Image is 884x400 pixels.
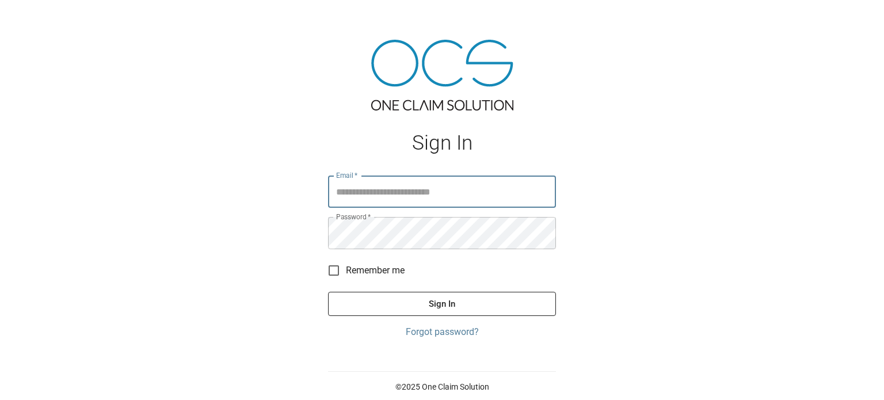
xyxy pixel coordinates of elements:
p: © 2025 One Claim Solution [328,381,556,393]
span: Remember me [346,264,405,277]
label: Password [336,212,371,222]
label: Email [336,170,358,180]
img: ocs-logo-white-transparent.png [14,7,60,30]
h1: Sign In [328,131,556,155]
a: Forgot password? [328,325,556,339]
img: ocs-logo-tra.png [371,40,513,111]
button: Sign In [328,292,556,316]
